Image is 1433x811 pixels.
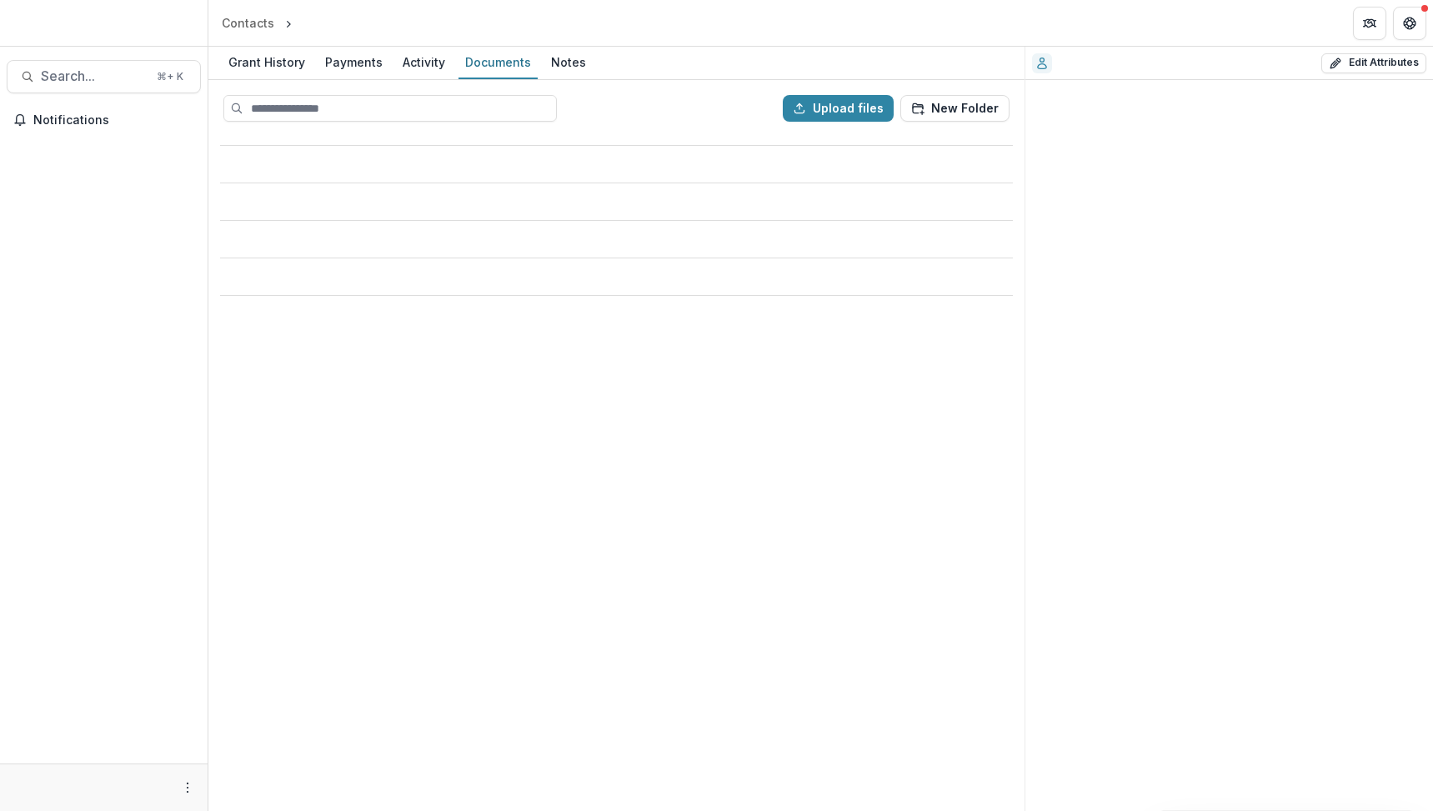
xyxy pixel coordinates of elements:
[396,47,452,79] a: Activity
[222,50,312,74] div: Grant History
[900,95,1010,122] button: New Folder
[178,778,198,798] button: More
[544,50,593,74] div: Notes
[222,14,274,32] div: Contacts
[318,50,389,74] div: Payments
[1353,7,1386,40] button: Partners
[783,95,894,122] button: Upload files
[222,47,312,79] a: Grant History
[33,113,194,128] span: Notifications
[458,47,538,79] a: Documents
[1393,7,1426,40] button: Get Help
[215,11,367,35] nav: breadcrumb
[396,50,452,74] div: Activity
[458,50,538,74] div: Documents
[215,11,281,35] a: Contacts
[7,60,201,93] button: Search...
[544,47,593,79] a: Notes
[318,47,389,79] a: Payments
[41,68,147,84] span: Search...
[7,107,201,133] button: Notifications
[153,68,187,86] div: ⌘ + K
[1321,53,1426,73] button: Edit Attributes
